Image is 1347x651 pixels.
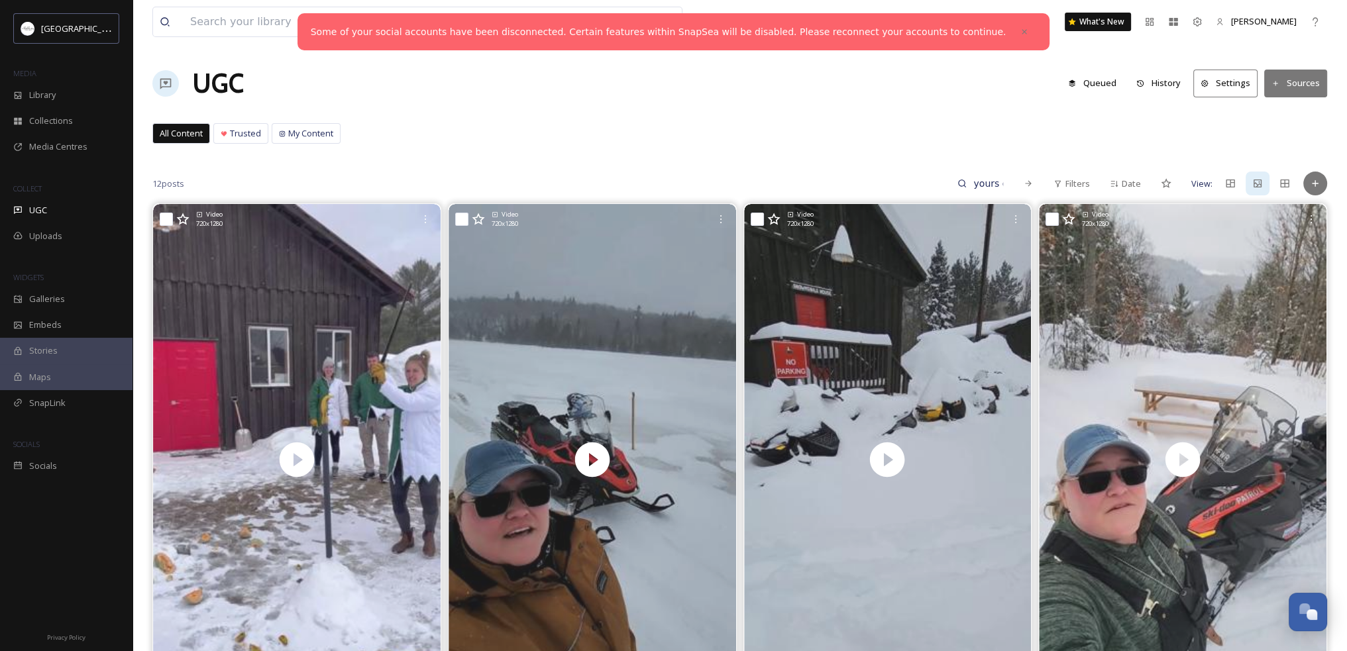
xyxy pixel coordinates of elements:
span: 720 x 1280 [787,219,814,228]
a: Some of your social accounts have been disconnected. Certain features within SnapSea will be disa... [311,25,1006,39]
span: SOCIALS [13,439,40,449]
span: WIDGETS [13,272,44,282]
span: Privacy Policy [47,633,85,642]
input: Search [967,170,1010,197]
a: [PERSON_NAME] [1209,9,1303,34]
span: Stories [29,344,58,357]
span: Maps [29,371,51,383]
span: Galleries [29,293,65,305]
button: Settings [1193,70,1258,97]
a: Privacy Policy [47,628,85,644]
span: Socials [29,460,57,472]
span: Video [502,210,518,219]
span: View: [1191,177,1212,190]
img: Frame%2013.png [21,22,34,35]
span: My Content [288,127,333,140]
span: UGC [29,204,47,217]
span: Trusted [230,127,261,140]
span: Date [1122,177,1141,190]
span: SnapLink [29,397,66,409]
button: History [1130,70,1187,96]
span: 720 x 1280 [1082,219,1108,228]
a: View all files [598,9,675,34]
span: Filters [1065,177,1090,190]
span: Video [1092,210,1108,219]
span: All Content [160,127,203,140]
span: Uploads [29,230,62,242]
span: Collections [29,115,73,127]
a: UGC [192,64,244,103]
span: 12 posts [152,177,184,190]
button: Open Chat [1289,593,1327,631]
span: Embeds [29,319,62,331]
a: Settings [1193,70,1264,97]
span: Media Centres [29,140,87,153]
a: What's New [1065,13,1131,31]
input: Search your library [184,7,574,36]
span: 720 x 1280 [492,219,518,228]
button: Queued [1061,70,1123,96]
span: Video [797,210,814,219]
span: MEDIA [13,68,36,78]
span: Library [29,89,56,101]
span: COLLECT [13,183,42,193]
button: Sources [1264,70,1327,97]
span: [GEOGRAPHIC_DATA] [41,22,125,34]
span: 720 x 1280 [196,219,223,228]
a: History [1130,70,1194,96]
span: Video [206,210,223,219]
span: [PERSON_NAME] [1231,15,1297,27]
a: Queued [1061,70,1130,96]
